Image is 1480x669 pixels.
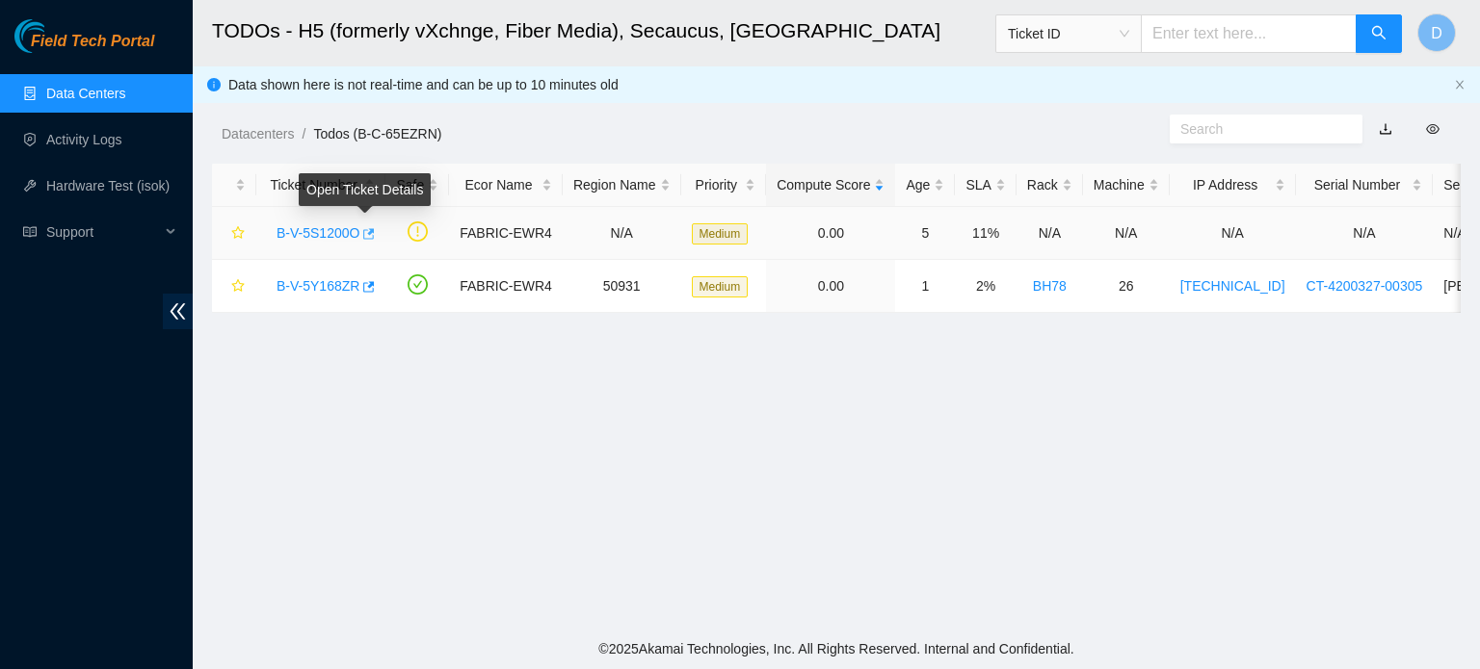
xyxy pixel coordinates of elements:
span: read [23,225,37,239]
a: Hardware Test (isok) [46,178,170,193]
span: star [231,279,245,295]
span: / [302,126,305,142]
a: B-V-5S1200O [277,225,359,241]
span: search [1371,25,1387,43]
button: D [1417,13,1456,52]
img: Akamai Technologies [14,19,97,53]
span: star [231,226,245,242]
td: FABRIC-EWR4 [449,260,563,313]
td: 1 [895,260,955,313]
a: CT-4200327-00305 [1307,278,1423,294]
a: [TECHNICAL_ID] [1180,278,1285,294]
a: B-V-5Y168ZR [277,278,359,294]
td: N/A [563,207,681,260]
span: Medium [692,276,749,297]
td: FABRIC-EWR4 [449,207,563,260]
button: search [1356,14,1402,53]
footer: © 2025 Akamai Technologies, Inc. All Rights Reserved. Internal and Confidential. [193,629,1480,669]
button: close [1454,79,1466,91]
td: 5 [895,207,955,260]
a: BH78 [1033,278,1067,294]
td: N/A [1083,207,1170,260]
div: Open Ticket Details [299,173,431,206]
a: Akamai TechnologiesField Tech Portal [14,35,154,60]
td: 0.00 [766,260,895,313]
td: N/A [1017,207,1083,260]
button: star [223,270,246,301]
span: check-circle [408,274,428,295]
span: Field Tech Portal [31,33,154,51]
a: Datacenters [222,126,294,142]
td: 26 [1083,260,1170,313]
td: 50931 [563,260,681,313]
td: 2% [955,260,1016,313]
span: Medium [692,223,749,244]
span: eye [1426,122,1440,136]
td: 0.00 [766,207,895,260]
a: Todos (B-C-65EZRN) [313,126,441,142]
button: star [223,218,246,248]
td: 11% [955,207,1016,260]
span: Ticket ID [1008,19,1129,48]
input: Enter text here... [1141,14,1357,53]
span: D [1431,21,1442,45]
span: double-left [163,294,193,329]
span: close [1454,79,1466,90]
button: download [1364,114,1407,144]
span: exclamation-circle [408,221,428,242]
input: Search [1180,118,1336,140]
span: Support [46,213,160,251]
a: Activity Logs [46,132,122,147]
td: N/A [1296,207,1434,260]
a: Data Centers [46,86,125,101]
td: N/A [1170,207,1296,260]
